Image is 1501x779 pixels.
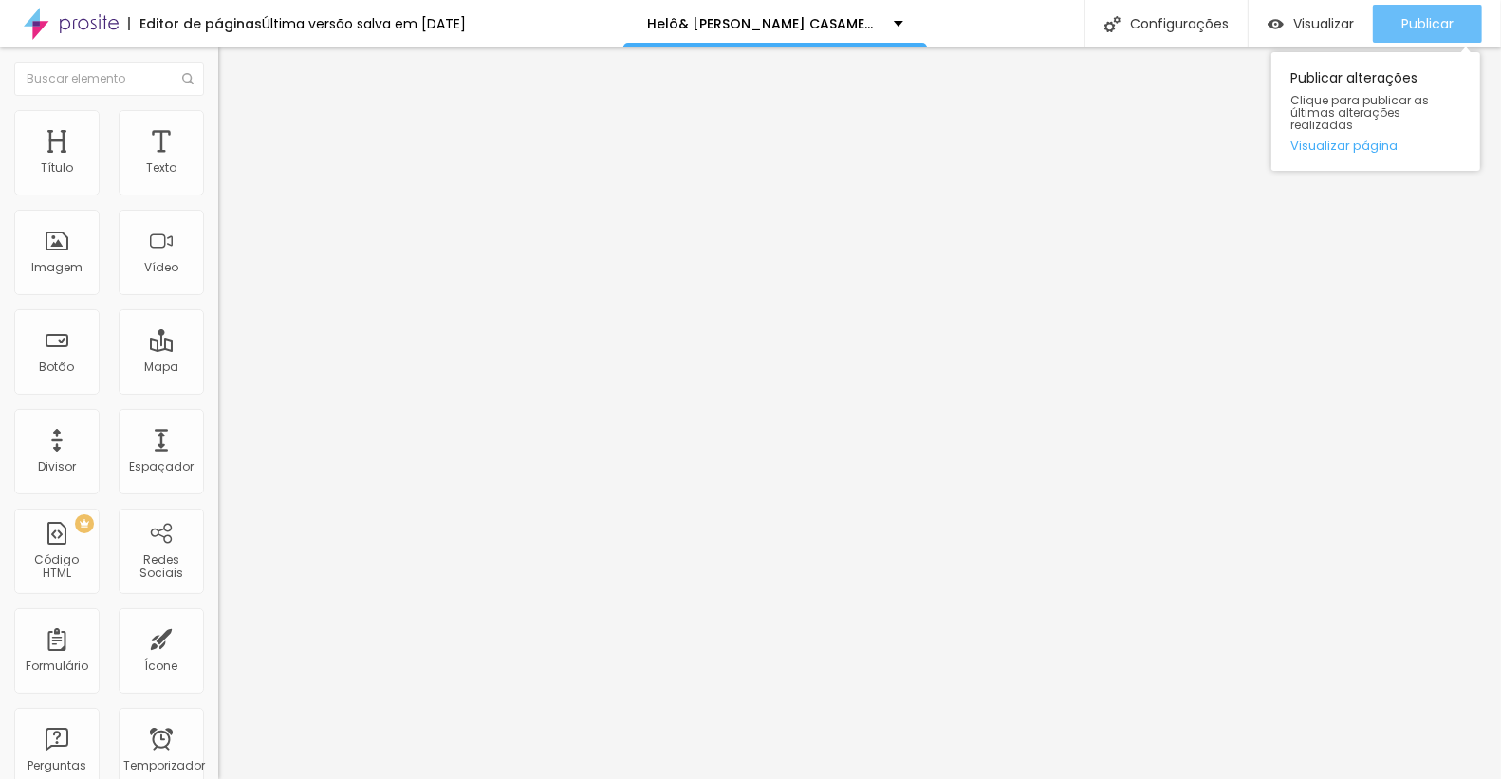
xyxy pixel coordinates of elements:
font: Texto [146,159,176,176]
font: Temporizador [123,757,205,773]
font: Visualizar [1293,14,1354,33]
font: Divisor [38,458,76,474]
font: Clique para publicar as últimas alterações realizadas [1290,92,1429,133]
a: Visualizar página [1290,139,1461,152]
font: Título [41,159,73,176]
font: Última versão salva em [DATE] [262,14,466,33]
font: Editor de páginas [139,14,262,33]
font: Visualizar página [1290,137,1398,155]
font: Configurações [1130,14,1229,33]
font: Redes Sociais [139,551,183,581]
font: Botão [40,359,75,375]
font: Helô& [PERSON_NAME] CASAMENTO_2026 [647,14,939,33]
button: Publicar [1373,5,1482,43]
font: Publicar alterações [1290,68,1418,87]
font: Imagem [31,259,83,275]
font: Espaçador [129,458,194,474]
font: Perguntas [28,757,86,773]
font: Publicar [1401,14,1454,33]
font: Mapa [144,359,178,375]
img: view-1.svg [1268,16,1284,32]
input: Buscar elemento [14,62,204,96]
img: Ícone [1104,16,1121,32]
img: Ícone [182,73,194,84]
font: Vídeo [144,259,178,275]
iframe: Editor [218,47,1501,779]
font: Código HTML [35,551,80,581]
font: Ícone [145,658,178,674]
font: Formulário [26,658,88,674]
button: Visualizar [1249,5,1373,43]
